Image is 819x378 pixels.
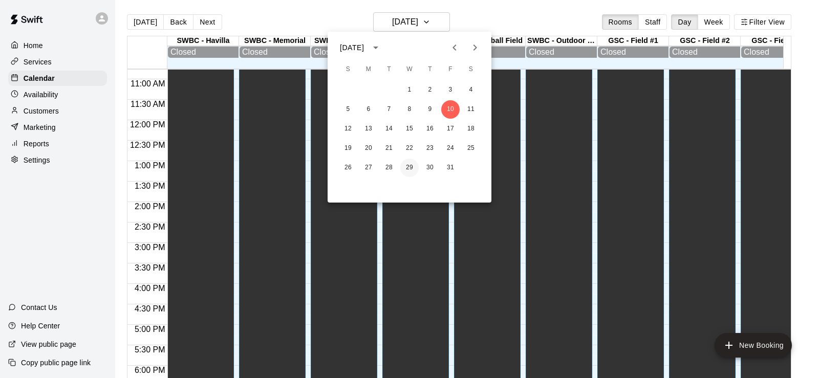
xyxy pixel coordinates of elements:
span: Tuesday [380,59,398,80]
button: 15 [400,120,419,138]
button: 12 [339,120,357,138]
button: 28 [380,159,398,177]
button: 17 [441,120,460,138]
button: 29 [400,159,419,177]
span: Monday [359,59,378,80]
button: 19 [339,139,357,158]
button: 8 [400,100,419,119]
button: 14 [380,120,398,138]
span: Thursday [421,59,439,80]
button: 4 [462,81,480,99]
span: Friday [441,59,460,80]
button: 27 [359,159,378,177]
button: 22 [400,139,419,158]
button: 13 [359,120,378,138]
button: 7 [380,100,398,119]
button: 3 [441,81,460,99]
button: 26 [339,159,357,177]
button: 23 [421,139,439,158]
button: 2 [421,81,439,99]
button: 6 [359,100,378,119]
button: 1 [400,81,419,99]
button: 16 [421,120,439,138]
button: 18 [462,120,480,138]
span: Saturday [462,59,480,80]
button: 30 [421,159,439,177]
span: Sunday [339,59,357,80]
button: calendar view is open, switch to year view [367,39,384,56]
button: 9 [421,100,439,119]
button: 25 [462,139,480,158]
button: Previous month [444,37,465,58]
button: Next month [465,37,485,58]
button: 11 [462,100,480,119]
button: 20 [359,139,378,158]
button: 31 [441,159,460,177]
div: [DATE] [340,42,364,53]
button: 24 [441,139,460,158]
button: 21 [380,139,398,158]
span: Wednesday [400,59,419,80]
button: 10 [441,100,460,119]
button: 5 [339,100,357,119]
